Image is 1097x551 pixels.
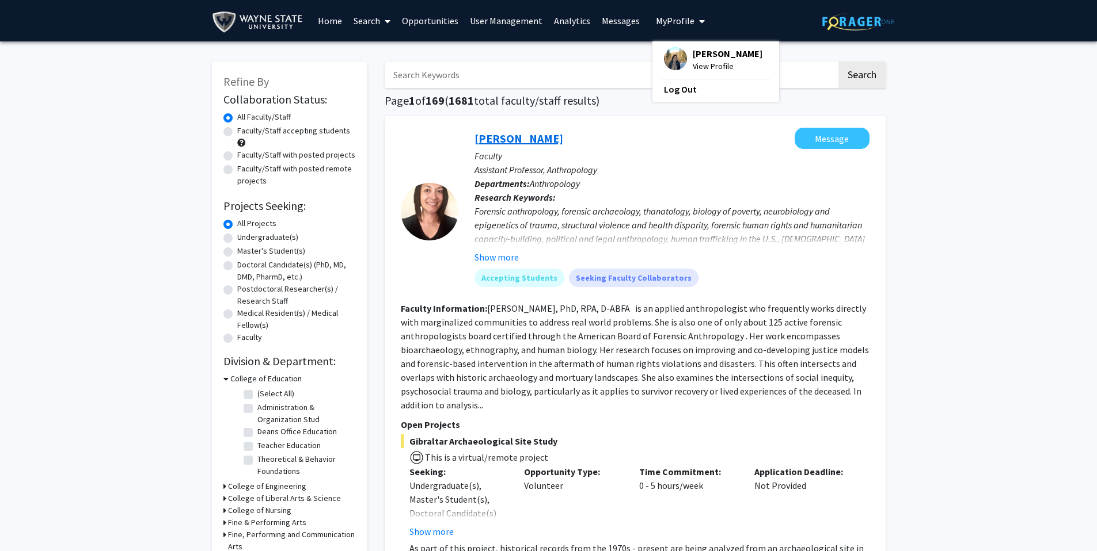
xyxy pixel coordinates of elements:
[464,1,548,41] a: User Management
[401,303,869,411] fg-read-more: [PERSON_NAME], PhD, RPA, D-ABFA is an applied anthropologist who frequently works directly with m...
[639,465,737,479] p: Time Commitment:
[312,1,348,41] a: Home
[475,131,563,146] a: [PERSON_NAME]
[237,111,291,123] label: All Faculty/Staff
[348,1,396,41] a: Search
[664,47,762,72] div: Profile Picture[PERSON_NAME]View Profile
[475,269,564,287] mat-chip: Accepting Students
[530,178,580,189] span: Anthropology
[237,231,298,243] label: Undergraduate(s)
[426,93,445,108] span: 169
[596,1,646,41] a: Messages
[237,283,356,307] label: Postdoctoral Researcher(s) / Research Staff
[237,125,350,137] label: Faculty/Staff accepting students
[475,192,556,203] b: Research Keywords:
[409,465,507,479] p: Seeking:
[401,303,487,314] b: Faculty Information:
[257,426,337,438] label: Deans Office Education
[228,480,306,492] h3: College of Engineering
[385,62,837,88] input: Search Keywords
[746,465,861,538] div: Not Provided
[9,499,49,542] iframe: Chat
[237,331,262,343] label: Faculty
[424,451,548,463] span: This is a virtual/remote project
[212,9,308,35] img: Wayne State University Logo
[223,74,269,89] span: Refine By
[237,149,355,161] label: Faculty/Staff with posted projects
[569,269,699,287] mat-chip: Seeking Faculty Collaborators
[228,516,306,529] h3: Fine & Performing Arts
[664,82,768,96] a: Log Out
[257,388,294,400] label: (Select All)
[524,465,622,479] p: Opportunity Type:
[475,178,530,189] b: Departments:
[223,354,356,368] h2: Division & Department:
[257,453,353,477] label: Theoretical & Behavior Foundations
[409,93,415,108] span: 1
[237,307,356,331] label: Medical Resident(s) / Medical Fellow(s)
[409,525,454,538] button: Show more
[237,259,356,283] label: Doctoral Candidate(s) (PhD, MD, DMD, PharmD, etc.)
[396,1,464,41] a: Opportunities
[475,250,519,264] button: Show more
[385,94,886,108] h1: Page of ( total faculty/staff results)
[475,149,870,163] p: Faculty
[237,217,276,229] label: All Projects
[401,418,870,431] p: Open Projects
[257,439,321,451] label: Teacher Education
[475,204,870,301] div: Forensic anthropology, forensic archaeology, thanatology, biology of poverty, neurobiology and ep...
[548,1,596,41] a: Analytics
[475,163,870,177] p: Assistant Professor, Anthropology
[822,13,894,30] img: ForagerOne Logo
[656,15,694,26] span: My Profile
[228,492,341,504] h3: College of Liberal Arts & Science
[515,465,631,538] div: Volunteer
[228,504,291,516] h3: College of Nursing
[449,93,474,108] span: 1681
[795,128,870,149] button: Message Jaymelee Kim
[223,199,356,213] h2: Projects Seeking:
[237,245,305,257] label: Master's Student(s)
[631,465,746,538] div: 0 - 5 hours/week
[401,434,870,448] span: Gibraltar Archaeological Site Study
[237,163,356,187] label: Faculty/Staff with posted remote projects
[664,47,687,70] img: Profile Picture
[223,93,356,106] h2: Collaboration Status:
[693,60,762,72] span: View Profile
[257,401,353,426] label: Administration & Organization Stud
[230,373,302,385] h3: College of Education
[693,47,762,60] span: [PERSON_NAME]
[754,465,852,479] p: Application Deadline:
[838,62,886,88] button: Search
